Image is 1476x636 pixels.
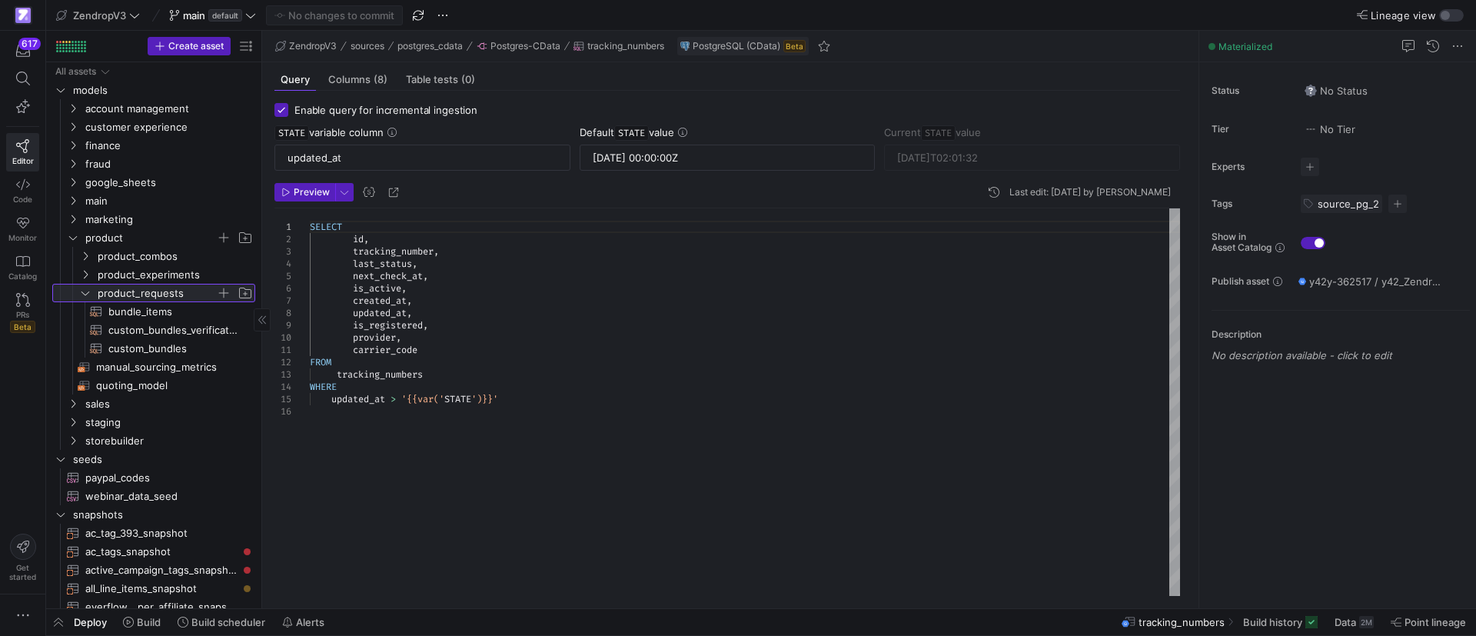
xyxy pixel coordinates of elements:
img: No tier [1305,123,1317,135]
div: 4 [274,258,291,270]
span: ac_tags_snapshot​​​​​​​ [85,543,238,561]
a: active_campaign_tags_snapshot​​​​​​​ [52,561,255,579]
button: Alerts [275,609,331,635]
div: 10 [274,331,291,344]
div: Press SPACE to select this row. [52,247,255,265]
button: tracking_numbers [570,37,668,55]
span: Default value [580,126,674,138]
span: Table tests [406,75,475,85]
span: updated_at [331,393,385,405]
button: ZendropV3 [271,37,341,55]
div: Press SPACE to select this row. [52,302,255,321]
a: paypal_codes​​​​​​ [52,468,255,487]
span: variable column [274,126,384,138]
button: sources [347,37,388,55]
span: Deploy [74,616,107,628]
span: default [208,9,242,22]
span: product [85,229,216,247]
div: 11 [274,344,291,356]
span: , [423,319,428,331]
span: Create asset [168,41,224,52]
a: Monitor [6,210,39,248]
div: Press SPACE to select this row. [52,487,255,505]
span: carrier_code [353,344,417,356]
div: Press SPACE to select this row. [52,395,255,413]
div: Press SPACE to select this row. [52,431,255,450]
a: Editor [6,133,39,171]
span: postgres_cdata [397,41,463,52]
span: custom_bundles_verification​​​​​​​​​​ [108,321,238,339]
span: Current value [884,126,981,138]
button: y42y-362517 / y42_ZendropV3_main / source__Postgres-CData__tracking_numbers [1295,271,1448,291]
span: google_sheets [85,174,253,191]
span: all_line_items_snapshot​​​​​​​ [85,580,238,598]
a: bundle_items​​​​​​​​​​ [52,302,255,321]
span: active_campaign_tags_snapshot​​​​​​​ [85,561,238,579]
a: manual_sourcing_metrics​​​​​​​​​​ [52,358,255,376]
div: 8 [274,307,291,319]
span: custom_bundles​​​​​​​​​​ [108,340,238,358]
span: Beta [783,40,806,52]
button: Point lineage [1384,609,1473,635]
div: 15 [274,393,291,405]
div: Press SPACE to select this row. [52,173,255,191]
div: 13 [274,368,291,381]
div: Press SPACE to select this row. [52,450,255,468]
div: Press SPACE to select this row. [52,99,255,118]
button: No statusNo Status [1301,81,1371,101]
span: Code [13,195,32,204]
span: marketing [85,211,253,228]
button: No tierNo Tier [1301,119,1359,139]
span: , [412,258,417,270]
button: Getstarted [6,528,39,588]
span: Tier [1212,124,1288,135]
span: Experts [1212,161,1288,172]
span: product_requests [98,285,216,302]
div: Press SPACE to select this row. [52,155,255,173]
a: custom_bundles​​​​​​​​​​ [52,339,255,358]
div: 6 [274,282,291,295]
span: product_combos [98,248,253,265]
div: Press SPACE to select this row. [52,542,255,561]
span: fraud [85,155,253,173]
a: Catalog [6,248,39,287]
span: product_experiments [98,266,253,284]
span: account management [85,100,253,118]
span: Monitor [8,233,37,242]
span: finance [85,137,253,155]
span: source_pg_2 [1318,198,1379,210]
span: quoting_model​​​​​​​​​​ [96,377,238,395]
button: Build history [1236,609,1325,635]
span: Enable query for incremental ingestion [294,104,477,116]
span: Beta [10,321,35,333]
span: is_registered [353,319,423,331]
span: manual_sourcing_metrics​​​​​​​​​​ [96,358,238,376]
span: created_at [353,295,407,307]
div: Press SPACE to select this row. [52,62,255,81]
span: Editor [12,156,34,165]
span: last_status [353,258,412,270]
a: ac_tags_snapshot​​​​​​​ [52,542,255,561]
span: Data [1335,616,1356,628]
button: postgres_cdata [394,37,467,55]
span: tracking_numbers [337,368,423,381]
span: , [364,233,369,245]
span: SELECT [310,221,342,233]
div: Last edit: [DATE] by [PERSON_NAME] [1009,187,1171,198]
span: , [407,295,412,307]
span: sources [351,41,384,52]
button: Build scheduler [171,609,272,635]
span: STATE [444,393,471,405]
span: FROM [310,356,331,368]
span: provider [353,331,396,344]
div: Press SPACE to select this row. [52,136,255,155]
div: 617 [18,38,41,50]
span: PostgreSQL (CData) [693,41,780,52]
span: Query [281,75,310,85]
img: undefined [680,42,690,51]
div: Press SPACE to select this row. [52,505,255,524]
span: is_active [353,282,401,295]
div: Press SPACE to select this row. [52,598,255,616]
a: PRsBeta [6,287,39,339]
span: Publish asset [1212,276,1269,287]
